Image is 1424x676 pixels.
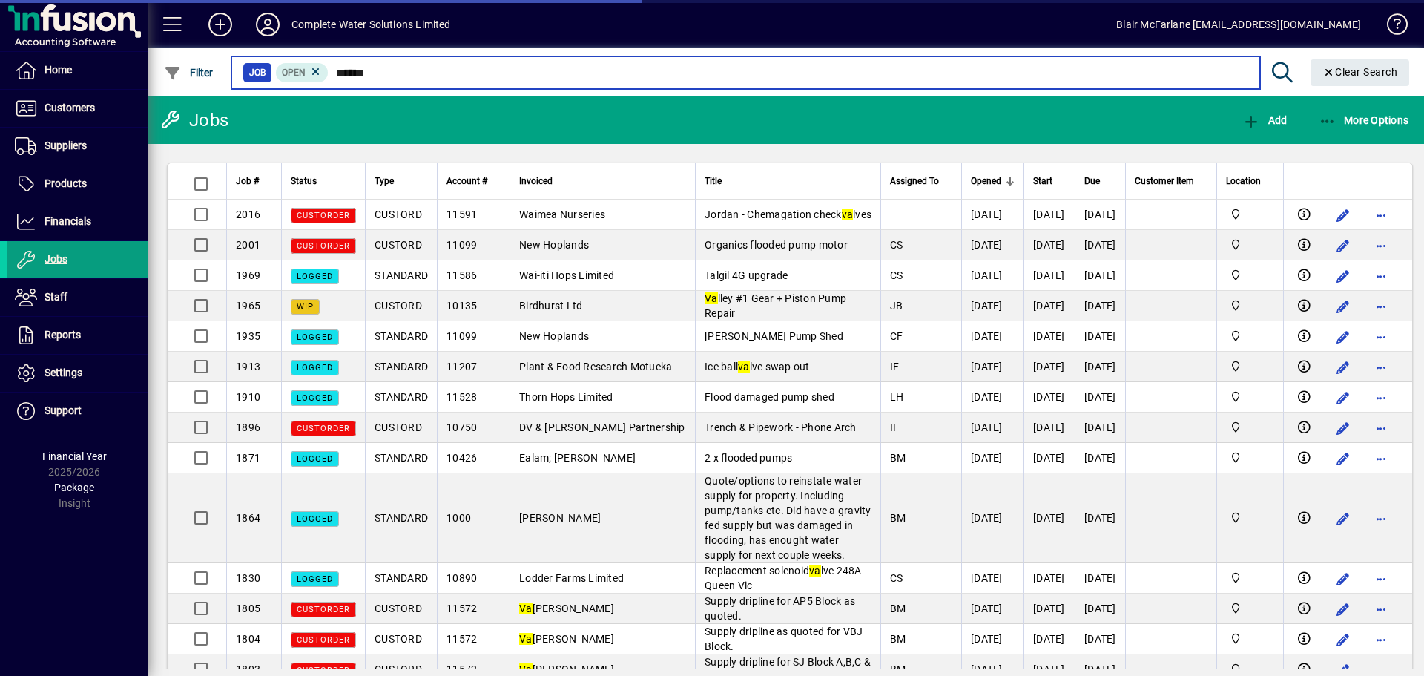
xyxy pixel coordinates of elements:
span: 11591 [446,209,477,220]
button: Edit [1331,416,1355,440]
div: Start [1033,173,1066,189]
span: Flood damaged pump shed [705,391,834,403]
span: Add [1242,114,1287,126]
span: LOGGED [297,272,333,281]
td: [DATE] [1075,230,1125,260]
span: 1804 [236,633,260,645]
span: Motueka [1226,600,1274,617]
em: va [842,209,854,220]
button: Profile [244,11,291,38]
span: Staff [44,291,67,303]
span: 1805 [236,603,260,614]
div: Complete Water Solutions Limited [291,13,451,36]
td: [DATE] [1023,260,1075,291]
span: STANDARD [375,330,428,342]
button: Edit [1331,325,1355,349]
button: More options [1370,295,1394,318]
div: Invoiced [519,173,686,189]
td: [DATE] [1023,473,1075,563]
button: Add [1239,107,1290,134]
a: Customers [7,90,148,127]
button: More options [1370,386,1394,410]
span: Lodder Farms Limited [519,572,624,584]
span: STANDARD [375,269,428,281]
button: More options [1370,325,1394,349]
span: Quote/options to reinstate water supply for property. Including pump/tanks etc. Did have a gravit... [705,475,871,561]
span: WIP [297,302,314,312]
span: LOGGED [297,393,333,403]
td: [DATE] [961,260,1023,291]
span: CS [890,239,903,251]
span: Clear Search [1322,66,1398,78]
td: [DATE] [1023,413,1075,443]
td: [DATE] [961,473,1023,563]
a: Suppliers [7,128,148,165]
span: Customers [44,102,95,114]
a: Home [7,52,148,89]
span: [PERSON_NAME] Pump Shed [705,330,843,342]
span: 1830 [236,572,260,584]
button: Edit [1331,447,1355,470]
em: va [738,361,750,373]
span: Settings [44,367,82,378]
a: Products [7,165,148,203]
span: Type [375,173,394,189]
button: Add [197,11,244,38]
td: [DATE] [1023,624,1075,654]
td: [DATE] [961,443,1023,473]
span: Account # [446,173,487,189]
button: More options [1370,416,1394,440]
span: Supply dripline for AP5 Block as quoted. [705,595,855,622]
button: Edit [1331,355,1355,379]
span: Organics flooded pump motor [705,239,848,251]
span: 10750 [446,421,477,433]
span: STANDARD [375,512,428,524]
span: Ealam; [PERSON_NAME] [519,452,636,464]
span: 10426 [446,452,477,464]
button: More options [1370,507,1394,531]
a: Settings [7,355,148,392]
span: 2016 [236,209,260,220]
span: Filter [164,67,214,79]
div: Customer Item [1135,173,1207,189]
span: Financials [44,215,91,227]
td: [DATE] [1023,563,1075,594]
td: [DATE] [1023,200,1075,230]
span: CUSTORDER [297,211,350,220]
div: Due [1084,173,1116,189]
span: CUSTORD [375,209,422,220]
span: Motueka [1226,206,1274,223]
td: [DATE] [1075,413,1125,443]
span: STANDARD [375,452,428,464]
span: [PERSON_NAME] [519,512,601,524]
span: 1000 [446,512,471,524]
span: BM [890,603,906,614]
span: Motueka [1226,389,1274,405]
em: Va [519,633,533,645]
td: [DATE] [1023,594,1075,624]
div: Opened [971,173,1015,189]
span: Job # [236,173,259,189]
span: Reports [44,329,81,341]
div: Jobs [159,108,228,132]
td: [DATE] [961,321,1023,352]
span: BM [890,663,906,675]
div: Location [1226,173,1274,189]
span: Motueka [1226,419,1274,436]
span: 2 x flooded pumps [705,452,792,464]
span: CUSTORD [375,300,422,312]
a: Reports [7,317,148,354]
span: Open [282,68,306,78]
span: Plant & Food Research Motueka [519,361,672,373]
span: STANDARD [375,391,428,403]
span: Suppliers [44,140,87,151]
div: Assigned To [890,173,952,189]
td: [DATE] [1075,563,1125,594]
button: Edit [1331,507,1355,531]
span: 11572 [446,663,477,675]
button: More options [1370,203,1394,227]
a: Staff [7,279,148,316]
span: 11099 [446,330,477,342]
span: CUSTORDER [297,635,350,645]
span: LOGGED [297,454,333,464]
